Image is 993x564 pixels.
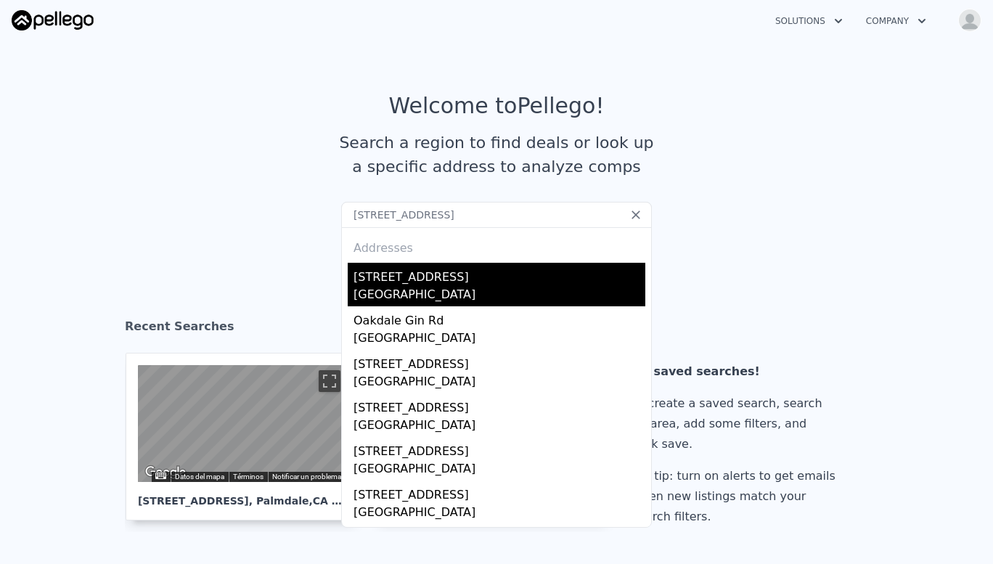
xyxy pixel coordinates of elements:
div: [STREET_ADDRESS] [354,437,645,460]
div: [GEOGRAPHIC_DATA] [354,330,645,350]
button: Company [854,8,938,34]
button: Datos del mapa [175,472,224,482]
button: Combinaciones de teclas [155,473,165,479]
div: [STREET_ADDRESS] [354,263,645,286]
div: Pro tip: turn on alerts to get emails when new listings match your search filters. [632,466,841,527]
div: [GEOGRAPHIC_DATA] [354,417,645,437]
div: Welcome to Pellego ! [389,93,605,119]
a: Mapa [STREET_ADDRESS], Palmdale,CA 93550 [126,353,369,520]
input: Search an address or region... [341,202,652,228]
span: , CA 93550 [308,495,367,507]
div: Addresses [348,228,645,263]
a: Notificar un problema [272,473,341,481]
button: Cambiar a la vista en pantalla completa [319,370,340,392]
button: Solutions [764,8,854,34]
div: Search a region to find deals or look up a specific address to analyze comps [334,131,659,179]
div: Recent Searches [125,306,868,353]
div: [STREET_ADDRESS] [354,481,645,504]
div: [GEOGRAPHIC_DATA] [354,460,645,481]
div: [GEOGRAPHIC_DATA] [354,286,645,306]
div: [STREET_ADDRESS] [354,393,645,417]
div: Mapa [138,365,346,482]
div: [GEOGRAPHIC_DATA] [354,373,645,393]
div: [GEOGRAPHIC_DATA] [354,504,645,524]
img: avatar [958,9,981,32]
a: Abre esta zona en Google Maps (se abre en una nueva ventana) [142,463,189,482]
a: Términos [233,473,263,481]
div: No saved searches! [632,361,841,382]
div: [STREET_ADDRESS] [354,350,645,373]
img: Google [142,463,189,482]
div: To create a saved search, search an area, add some filters, and click save. [632,393,841,454]
div: Street View [138,365,346,482]
img: Pellego [12,10,94,30]
div: [STREET_ADDRESS] , Palmdale [138,482,346,508]
div: Oakdale Gin Rd [354,306,645,330]
div: [STREET_ADDRESS] [354,524,645,547]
